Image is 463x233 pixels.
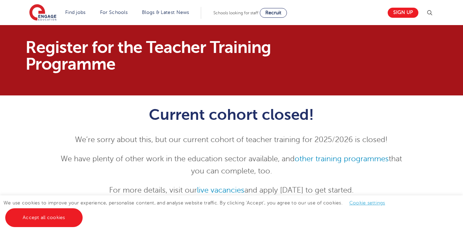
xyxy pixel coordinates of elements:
[388,8,418,18] a: Sign up
[100,10,128,15] a: For Schools
[265,10,281,15] span: Recruit
[213,10,258,15] span: Schools looking for staff
[260,8,287,18] a: Recruit
[61,184,403,196] p: For more details, visit our and apply [DATE] to get started.
[61,106,403,123] h1: Current cohort closed!
[61,153,403,177] p: We have plenty of other work in the education sector available, and that you can complete, too.
[25,39,297,72] h1: Register for the Teacher Training Programme
[349,200,385,205] a: Cookie settings
[5,208,83,227] a: Accept all cookies
[3,200,392,220] span: We use cookies to improve your experience, personalise content, and analyse website traffic. By c...
[142,10,189,15] a: Blogs & Latest News
[197,186,244,194] a: live vacancies
[29,4,56,22] img: Engage Education
[65,10,86,15] a: Find jobs
[295,155,389,163] a: other training programmes
[61,134,403,146] p: We’re sorry about this, but our current cohort of teacher training for 2025/2026 is closed!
